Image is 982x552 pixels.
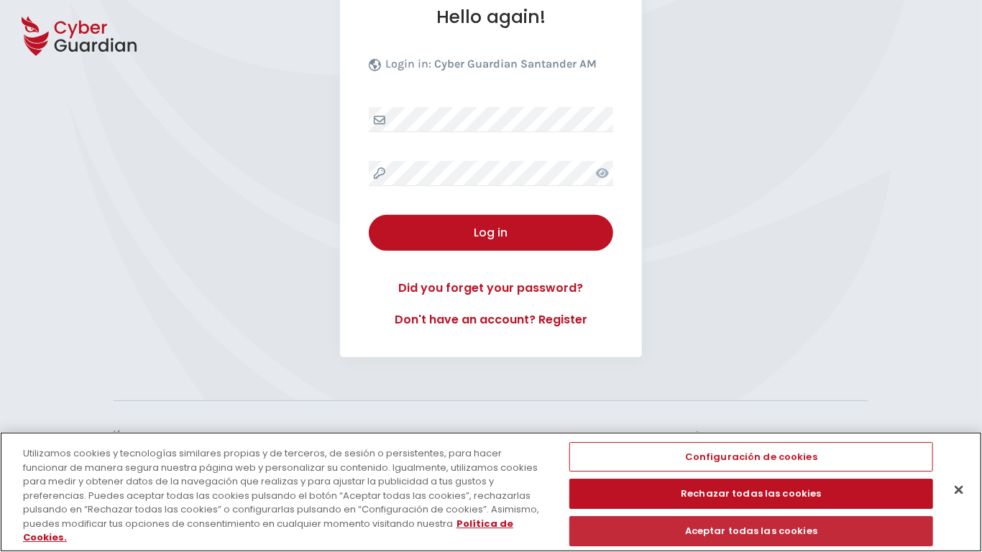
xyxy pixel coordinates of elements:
[343,430,402,443] h3: Contact us
[23,517,513,545] a: Más información sobre su privacidad, se abre en una nueva pestaña
[380,224,602,241] div: Log in
[943,474,975,505] button: Cerrar
[569,516,932,546] button: Aceptar todas las cookies
[569,442,932,472] button: Configuración de cookies, Abre el cuadro de diálogo del centro de preferencias.
[671,430,868,443] h3: Legal
[23,446,540,545] div: Utilizamos cookies y tecnologías similares propias y de terceros, de sesión o persistentes, para ...
[569,479,932,509] button: Rechazar todas las cookies
[369,280,613,297] a: Did you forget your password?
[369,311,613,328] a: Don't have an account? Register
[369,215,613,251] button: Log in
[515,430,557,443] h3: Support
